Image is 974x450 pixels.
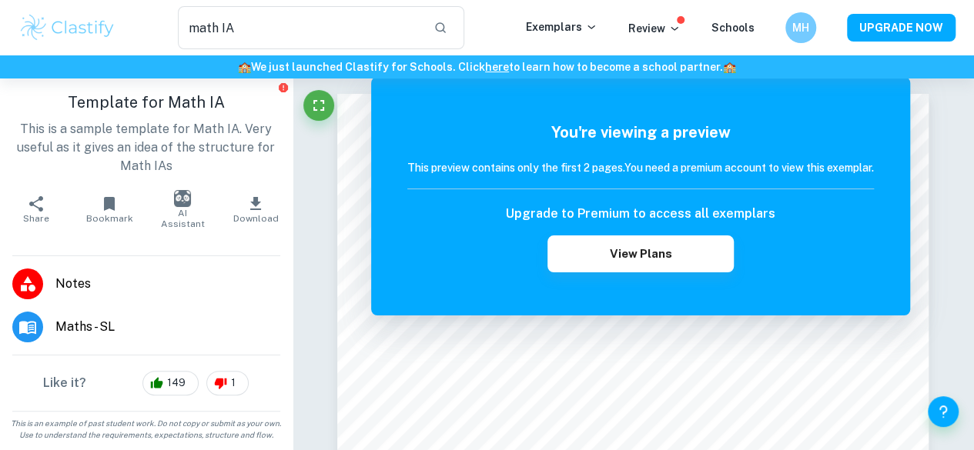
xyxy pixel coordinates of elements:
[43,374,86,392] h6: Like it?
[526,18,597,35] p: Exemplars
[156,208,210,229] span: AI Assistant
[485,61,509,73] a: here
[628,20,681,37] p: Review
[12,120,280,175] p: This is a sample template for Math IA. Very useful as it gives an idea of the structure for Math IAs
[723,61,736,73] span: 🏫
[785,12,816,43] button: MH
[6,418,286,441] span: This is an example of past student work. Do not copy or submit as your own. Use to understand the...
[407,159,874,176] h6: This preview contains only the first 2 pages. You need a premium account to view this exemplar.
[547,235,734,272] button: View Plans
[23,213,49,224] span: Share
[407,121,874,144] h5: You're viewing a preview
[847,14,956,42] button: UPGRADE NOW
[146,188,219,231] button: AI Assistant
[233,213,279,224] span: Download
[55,275,280,293] span: Notes
[219,188,293,231] button: Download
[86,213,133,224] span: Bookmark
[55,318,280,336] span: Maths - SL
[238,61,251,73] span: 🏫
[303,90,334,121] button: Fullscreen
[506,205,775,223] h6: Upgrade to Premium to access all exemplars
[928,396,959,427] button: Help and Feedback
[178,6,421,49] input: Search for any exemplars...
[223,375,244,391] span: 1
[711,22,755,34] a: Schools
[73,188,146,231] button: Bookmark
[3,58,971,75] h6: We just launched Clastify for Schools. Click to learn how to become a school partner.
[159,375,194,391] span: 149
[278,82,290,93] button: Report issue
[174,190,191,207] img: AI Assistant
[12,91,280,114] h1: Template for Math IA
[792,19,810,36] h6: MH
[18,12,116,43] img: Clastify logo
